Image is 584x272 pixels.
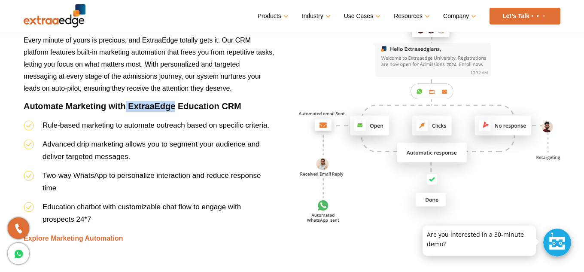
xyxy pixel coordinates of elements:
[344,10,379,22] a: Use Cases
[24,101,274,119] h4: Automate Marketing with ExtraaEdge Education CRM
[543,229,571,257] div: Chat
[43,203,241,223] span: Education chatbot with customizable chat flow to engage with prospects 24*7
[24,37,274,92] span: Every minute of yours is precious, and ExtraaEdge totally gets it. Our CRM platform features buil...
[394,10,428,22] a: Resources
[43,140,260,161] span: Advanced drip marketing allows you to segment your audience and deliver targeted messages.
[43,121,269,129] span: Rule-based marketing to automate outreach based on specific criteria.
[443,10,474,22] a: Company
[490,8,560,24] a: Let’s Talk
[298,9,560,232] img: advanced-marketing-automation
[258,10,287,22] a: Products
[24,235,123,242] a: Explore Marketing Automation
[302,10,329,22] a: Industry
[43,171,261,192] span: Two-way WhatsApp to personalize interaction and reduce response time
